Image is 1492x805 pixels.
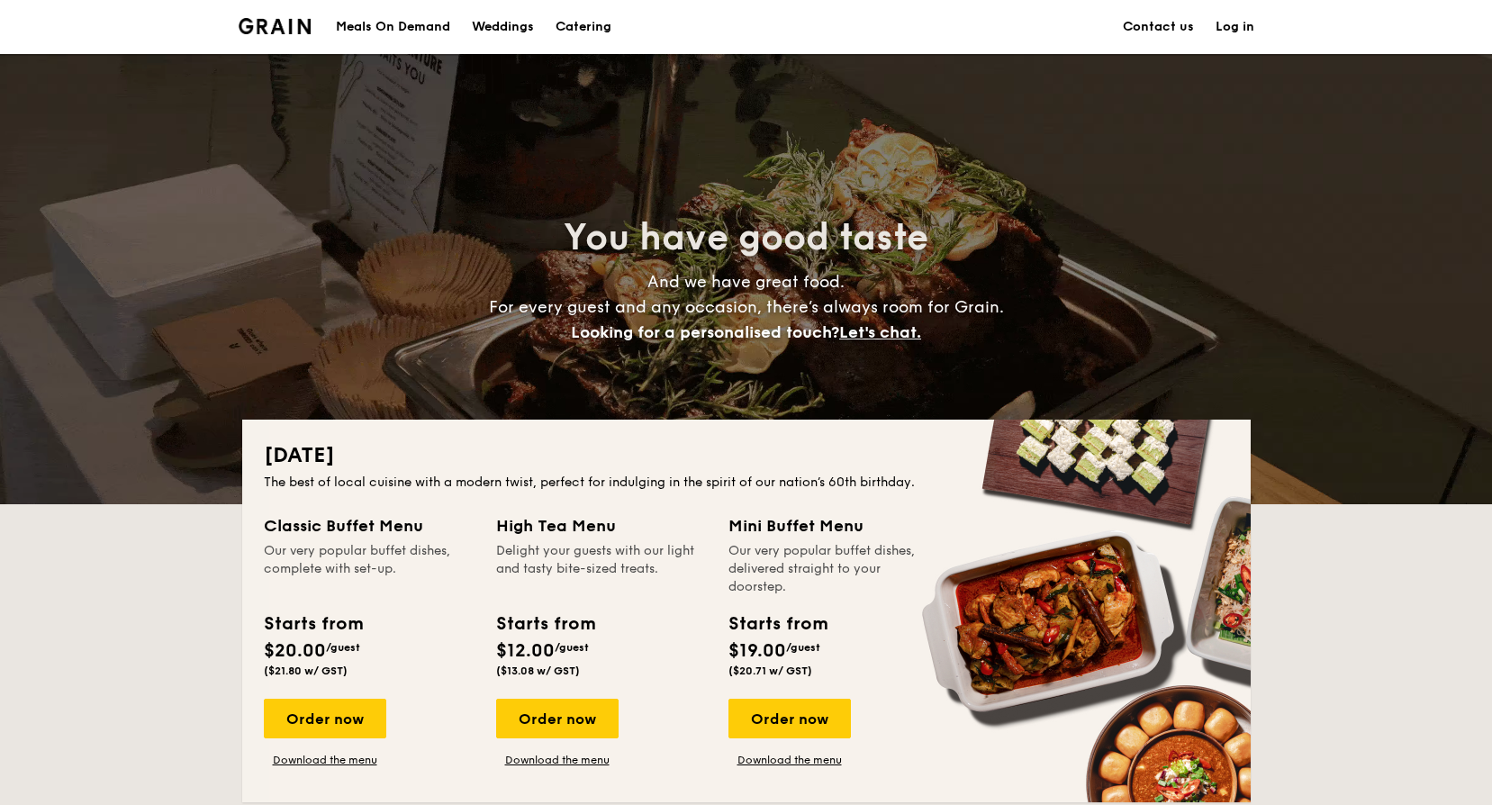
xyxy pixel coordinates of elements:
div: Mini Buffet Menu [728,513,939,538]
div: Classic Buffet Menu [264,513,475,538]
div: Starts from [264,611,362,638]
div: Starts from [496,611,594,638]
img: Grain [239,18,312,34]
a: Download the menu [728,753,851,767]
span: ($20.71 w/ GST) [728,665,812,677]
div: Our very popular buffet dishes, delivered straight to your doorstep. [728,542,939,596]
span: $20.00 [264,640,326,662]
div: Our very popular buffet dishes, complete with set-up. [264,542,475,596]
span: Looking for a personalised touch? [571,322,839,342]
a: Logotype [239,18,312,34]
a: Download the menu [264,753,386,767]
span: $12.00 [496,640,555,662]
div: Order now [264,699,386,738]
span: ($13.08 w/ GST) [496,665,580,677]
span: /guest [326,641,360,654]
span: $19.00 [728,640,786,662]
span: Let's chat. [839,322,921,342]
a: Download the menu [496,753,619,767]
h2: [DATE] [264,441,1229,470]
span: /guest [555,641,589,654]
div: Starts from [728,611,827,638]
span: /guest [786,641,820,654]
div: The best of local cuisine with a modern twist, perfect for indulging in the spirit of our nation’... [264,474,1229,492]
div: High Tea Menu [496,513,707,538]
span: And we have great food. For every guest and any occasion, there’s always room for Grain. [489,272,1004,342]
div: Order now [728,699,851,738]
div: Order now [496,699,619,738]
span: You have good taste [564,216,928,259]
div: Delight your guests with our light and tasty bite-sized treats. [496,542,707,596]
span: ($21.80 w/ GST) [264,665,348,677]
